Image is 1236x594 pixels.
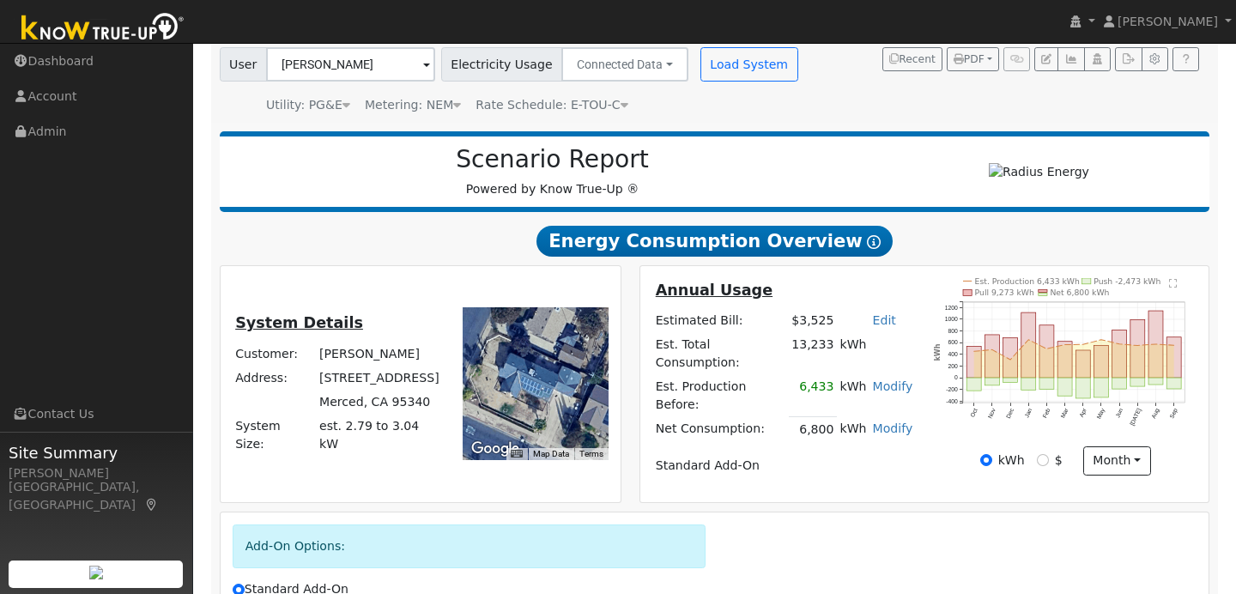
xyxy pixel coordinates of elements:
[1142,47,1168,71] button: Settings
[579,449,603,458] a: Terms (opens in new tab)
[9,464,184,482] div: [PERSON_NAME]
[837,332,916,374] td: kWh
[233,415,317,457] td: System Size:
[561,47,688,82] button: Connected Data
[946,398,958,404] text: -400
[228,145,877,198] div: Powered by Know True-Up ®
[1055,452,1063,470] label: $
[947,47,999,71] button: PDF
[1150,408,1160,421] text: Aug
[319,419,419,451] span: est. 2.79 to 3.04 kW
[1094,378,1109,397] rect: onclick=""
[966,378,981,391] rect: onclick=""
[652,308,789,332] td: Estimated Bill:
[1005,407,1015,419] text: Dec
[1154,343,1157,346] circle: onclick=""
[1118,15,1218,28] span: [PERSON_NAME]
[317,415,445,457] td: System Size
[945,316,958,322] text: 1000
[476,98,627,112] span: Alias: HETOUCN
[1027,339,1030,342] circle: onclick=""
[266,47,435,82] input: Select a User
[1009,359,1012,361] circle: onclick=""
[467,438,524,460] a: Open this area in Google Maps (opens a new window)
[1082,343,1085,346] circle: onclick=""
[945,305,958,311] text: 1200
[954,53,985,65] span: PDF
[1041,408,1051,420] text: Feb
[652,332,789,374] td: Est. Total Consumption:
[948,328,958,334] text: 800
[233,524,706,568] div: Add-On Options:
[365,96,461,114] div: Metering: NEM
[233,366,317,390] td: Address:
[1130,378,1145,386] rect: onclick=""
[837,375,869,417] td: kWh
[536,226,892,257] span: Energy Consumption Overview
[467,438,524,460] img: Google
[652,375,789,417] td: Est. Production Before:
[144,498,160,512] a: Map
[985,335,999,378] rect: onclick=""
[991,349,993,351] circle: onclick=""
[789,417,837,442] td: 6,800
[317,342,445,366] td: [PERSON_NAME]
[1169,278,1178,288] text: 
[1173,344,1176,347] circle: onclick=""
[969,408,978,419] text: Oct
[1057,47,1084,71] button: Multi-Series Graph
[1094,345,1109,378] rect: onclick=""
[789,308,837,332] td: $3,525
[998,452,1025,470] label: kWh
[220,47,267,82] span: User
[317,366,445,390] td: [STREET_ADDRESS]
[1084,47,1111,71] button: Login As
[948,351,958,357] text: 400
[1169,408,1179,421] text: Sep
[1023,408,1033,419] text: Jan
[1050,288,1109,297] text: Net 6,800 kWh
[1034,47,1058,71] button: Edit User
[1136,344,1139,347] circle: onclick=""
[441,47,562,82] span: Electricity Usage
[511,448,523,460] button: Keyboard shortcuts
[1112,330,1127,378] rect: onclick=""
[975,288,1034,297] text: Pull 9,273 kWh
[1003,338,1018,379] rect: onclick=""
[1112,378,1127,389] rect: onclick=""
[933,343,942,361] text: kWh
[975,276,1081,286] text: Est. Production 6,433 kWh
[882,47,942,71] button: Recent
[1148,378,1163,385] rect: onclick=""
[652,417,789,442] td: Net Consumption:
[9,441,184,464] span: Site Summary
[1021,378,1036,390] rect: onclick=""
[867,235,881,249] i: Show Help
[789,332,837,374] td: 13,233
[1059,407,1069,419] text: Mar
[873,379,913,393] a: Modify
[89,566,103,579] img: retrieve
[1172,47,1199,71] a: Help Link
[533,448,569,460] button: Map Data
[1114,408,1124,419] text: Jun
[1045,348,1048,350] circle: onclick=""
[989,163,1089,181] img: Radius Energy
[1148,311,1163,378] rect: onclick=""
[237,145,868,174] h2: Scenario Report
[966,347,981,379] rect: onclick=""
[837,417,869,442] td: kWh
[700,47,798,82] button: Load System
[235,314,363,331] u: System Details
[1003,378,1018,382] rect: onclick=""
[233,342,317,366] td: Customer:
[13,9,193,48] img: Know True-Up
[652,454,916,478] td: Standard Add-On
[873,313,896,327] a: Edit
[948,363,958,369] text: 200
[1100,338,1103,341] circle: onclick=""
[980,454,992,466] input: kWh
[9,478,184,514] div: [GEOGRAPHIC_DATA], [GEOGRAPHIC_DATA]
[1094,276,1160,286] text: Push -2,473 kWh
[1095,407,1106,421] text: May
